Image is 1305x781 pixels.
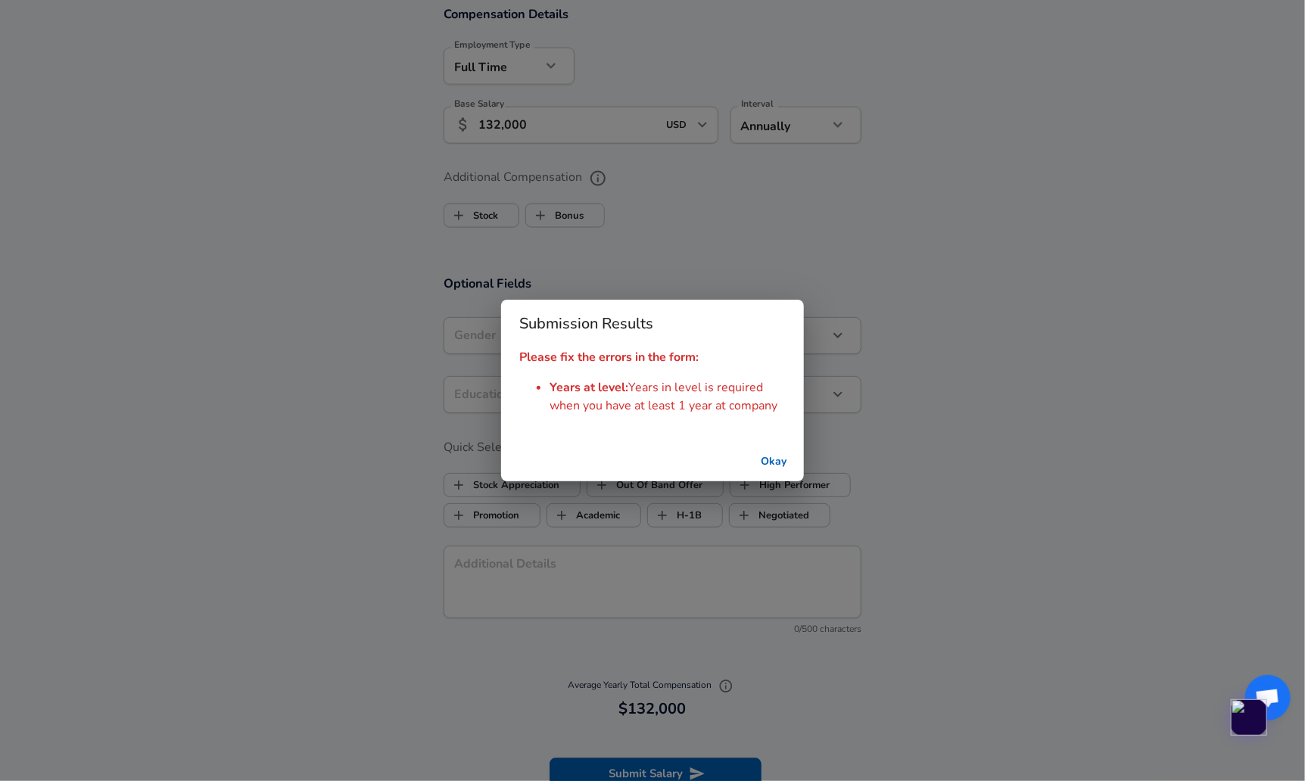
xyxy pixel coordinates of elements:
[1231,699,1267,736] img: app-logo.png
[550,379,777,414] span: Years in level is required when you have at least 1 year at company
[550,379,628,396] span: Years at level :
[749,448,798,476] button: successful-submission-button
[519,349,699,366] strong: Please fix the errors in the form:
[501,300,804,348] h2: Submission Results
[1245,675,1291,720] div: Open chat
